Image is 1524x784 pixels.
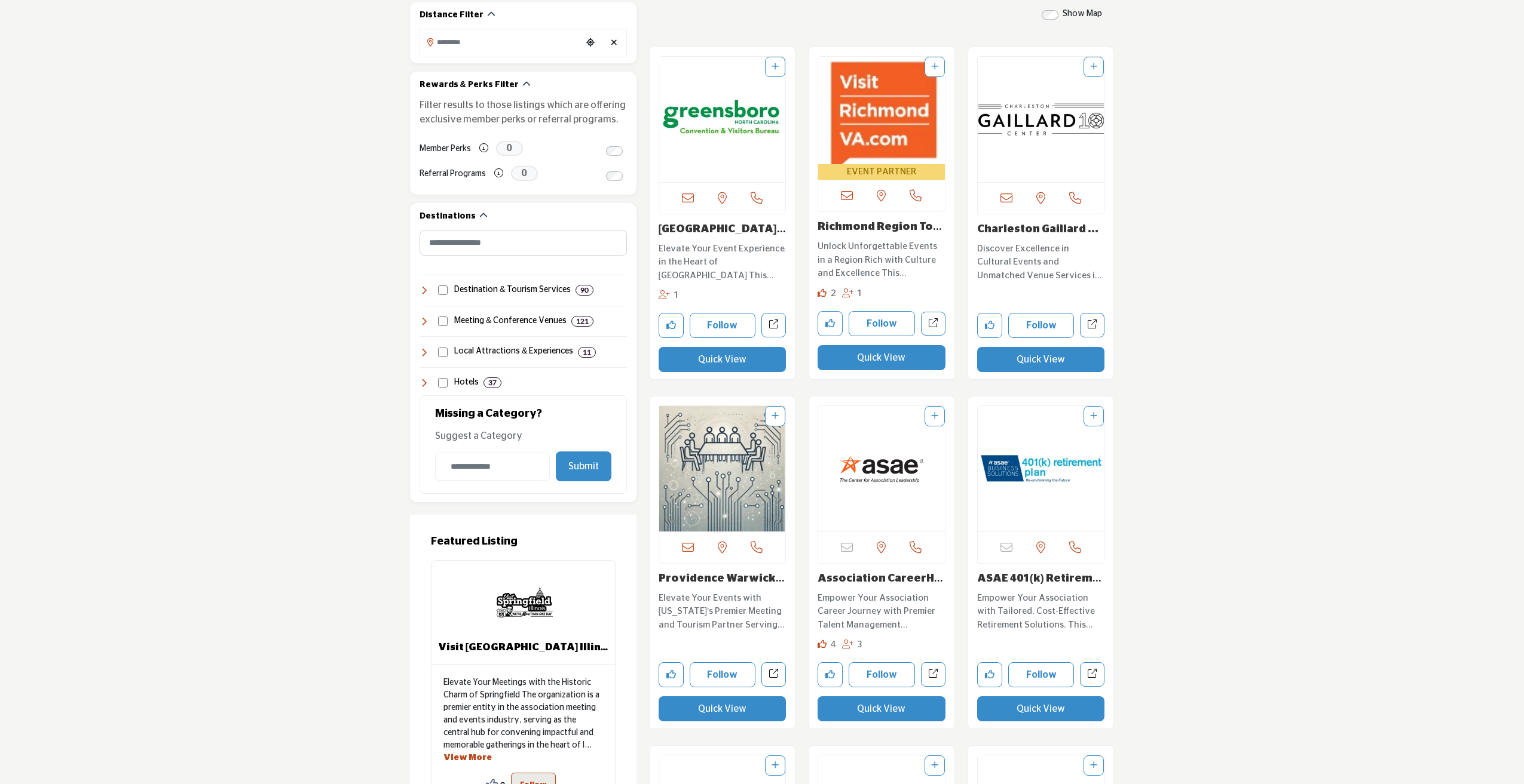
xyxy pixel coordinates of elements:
[659,592,787,632] p: Elevate Your Events with [US_STATE]'s Premier Meeting and Tourism Partner Serving as a premier re...
[818,573,945,586] h3: Association CareerHQ
[659,662,684,687] button: Like company
[977,592,1105,632] p: Empower Your Association with Tailored, Cost-Effective Retirement Solutions. This innovative comp...
[1090,412,1097,420] a: Add To List
[420,230,627,256] input: Search Category
[842,287,863,301] div: Followers
[1008,662,1075,687] button: Follow
[454,284,571,296] h4: Destination & Tourism Services: Organizations and services that promote travel, tourism, and loca...
[977,696,1105,721] button: Quick View
[659,313,684,338] button: Like company
[818,592,945,632] p: Empower Your Association Career Journey with Premier Talent Management Resources. As a leading pr...
[1080,313,1104,337] a: Open charleston-gaillard-center in new tab
[818,573,943,597] a: Association CareerHQ...
[659,406,786,531] img: Providence Warwick Convention & Visitors Bureau
[849,662,915,687] button: Follow
[659,57,786,182] img: Greensboro Area CVB
[454,346,573,358] h4: Local Attractions & Experiences: Entertainment, cultural, and recreational destinations that enha...
[580,286,589,294] b: 90
[977,239,1105,283] a: Discover Excellence in Cultural Events and Unmatched Venue Services in [GEOGRAPHIC_DATA] Based in...
[818,237,945,281] a: Unlock Unforgettable Events in a Region Rich with Culture and Excellence This organization is ded...
[431,536,616,549] h2: Featured Listing
[978,406,1104,531] a: Open Listing in new tab
[818,240,945,281] p: Unlock Unforgettable Events in a Region Rich with Culture and Excellence This organization is ded...
[659,223,787,236] h3: Greensboro Area CVB
[977,313,1002,338] button: Like company
[1080,662,1104,687] a: Open asae-401k-retirement-program in new tab
[978,406,1104,531] img: ASAE 401(k) Retirement Program
[761,313,786,337] a: Open greensboro-area-cvb in new tab
[659,406,786,531] a: Open Listing in new tab
[583,348,591,356] b: 11
[584,741,592,749] span: ...
[420,164,486,185] label: Referral Programs
[511,166,538,181] span: 0
[488,379,497,387] b: 37
[842,638,863,652] div: Followers
[931,63,938,71] a: Add To List
[420,30,582,54] input: Search Location
[977,662,1002,687] button: Like company
[921,662,945,687] a: Open association-careerhq in new tab
[818,406,945,531] a: Open Listing in new tab
[493,573,553,632] img: Visit Springfield Illinois
[432,641,615,654] b: Visit Springfield Illinois
[818,57,945,180] a: Open Listing in new tab
[818,640,827,648] i: Likes
[818,221,945,234] h3: Richmond Region Tourism
[977,573,1101,597] a: ASAE 401(k) Retireme...
[772,63,779,71] a: Add To List
[435,408,611,429] h2: Missing a Category?
[438,316,448,326] input: Select Meeting & Conference Venues checkbox
[435,453,550,481] input: Category Name
[659,239,787,283] a: Elevate Your Event Experience in the Heart of [GEOGRAPHIC_DATA] This dynamic organization serves ...
[556,451,611,481] button: Submit
[659,573,787,586] h3: Providence Warwick Convention & Visitors Bureau
[818,406,945,531] img: Association CareerHQ
[821,165,942,179] span: EVENT PARTNER
[977,242,1105,283] p: Discover Excellence in Cultural Events and Unmatched Venue Services in [GEOGRAPHIC_DATA] Based in...
[496,141,523,156] span: 0
[1090,63,1097,71] a: Add To List
[931,761,938,770] a: Add To List
[443,677,603,764] p: Elevate Your Meetings with the Historic Charm of Springfield The organization is a premier entity...
[690,662,756,687] button: Follow
[454,377,479,389] h4: Hotels: Accommodations ranging from budget to luxury, offering lodging, amenities, and services t...
[818,288,827,297] i: Likes
[857,289,862,298] span: 1
[576,317,589,325] b: 121
[818,222,942,245] a: Richmond Region Tour...
[438,378,448,388] input: Select Hotels checkbox
[674,291,679,300] span: 1
[977,589,1105,632] a: Empower Your Association with Tailored, Cost-Effective Retirement Solutions. This innovative comp...
[576,285,593,296] div: 90 Results For Destination & Tourism Services
[690,313,756,338] button: Follow
[659,224,786,248] a: [GEOGRAPHIC_DATA] Area CVB
[977,347,1105,372] button: Quick View
[1008,313,1075,338] button: Follow
[571,316,593,327] div: 121 Results For Meeting & Conference Venues
[420,98,627,127] p: Filter results to those listings which are offering exclusive member perks or referral programs.
[978,57,1104,182] img: Charleston Gaillard Center
[435,431,522,441] span: Suggest a Category
[606,171,623,181] input: Switch to Referral Programs
[978,57,1104,182] a: Open Listing in new tab
[420,10,483,21] h2: Distance Filter
[432,641,615,654] a: Visit [GEOGRAPHIC_DATA] Illin...
[659,289,680,303] div: Followers
[659,573,785,597] a: Providence Warwick C...
[483,377,501,388] div: 37 Results For Hotels
[772,761,779,770] a: Add To List
[659,57,786,182] a: Open Listing in new tab
[443,754,492,762] a: View More
[659,347,787,372] button: Quick View
[977,573,1105,586] h3: ASAE 401(k) Retirement Program
[921,312,945,336] a: Open richmond-region-tourism in new tab
[831,289,836,298] span: 2
[606,146,623,156] input: Switch to Member Perks
[454,315,567,327] h4: Meeting & Conference Venues: Facilities and spaces designed for business meetings, conferences, a...
[818,311,843,336] button: Like company
[605,30,623,56] div: Clear search location
[818,589,945,632] a: Empower Your Association Career Journey with Premier Talent Management Resources. As a leading pr...
[420,139,471,159] label: Member Perks
[420,211,476,223] h2: Destinations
